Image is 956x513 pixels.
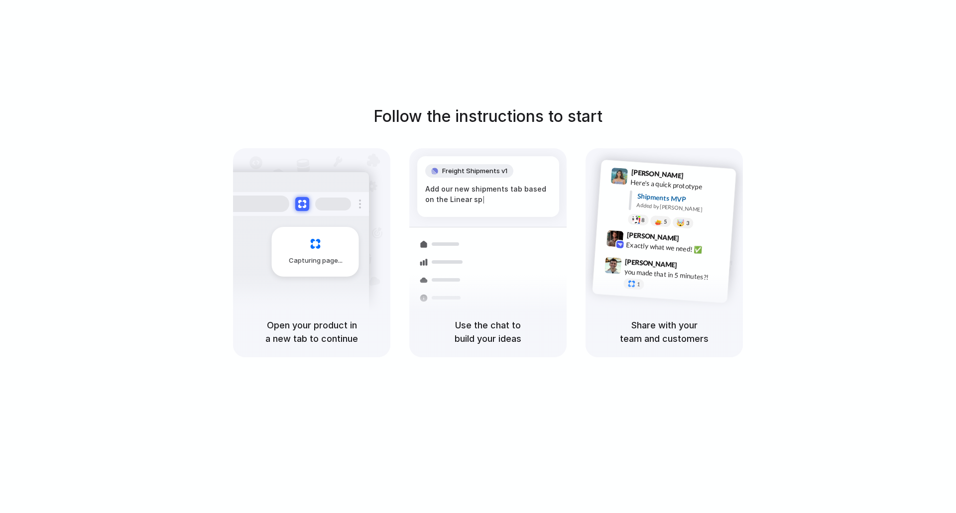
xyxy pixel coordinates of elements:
span: | [482,196,485,204]
span: 5 [664,219,667,224]
span: [PERSON_NAME] [631,167,684,181]
span: 9:42 AM [682,234,703,246]
span: 1 [637,282,640,287]
span: 9:41 AM [687,172,707,184]
span: Capturing page [289,256,344,266]
span: [PERSON_NAME] [626,229,679,244]
div: Add our new shipments tab based on the Linear sp [425,184,551,205]
h5: Use the chat to build your ideas [421,318,555,345]
div: Shipments MVP [637,191,729,207]
span: 8 [641,217,645,223]
span: 3 [686,220,690,226]
span: 9:47 AM [680,261,701,273]
h5: Share with your team and customers [597,318,731,345]
div: Here's a quick prototype [630,177,730,194]
div: Added by [PERSON_NAME] [636,201,728,215]
div: 🤯 [677,219,685,226]
h1: Follow the instructions to start [373,104,602,128]
span: Freight Shipments v1 [442,166,507,176]
div: you made that in 5 minutes?! [624,266,723,283]
div: Exactly what we need! ✅ [626,239,725,256]
h5: Open your product in a new tab to continue [245,318,378,345]
span: [PERSON_NAME] [625,256,678,271]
